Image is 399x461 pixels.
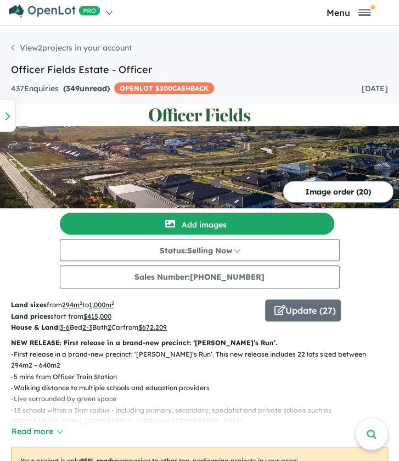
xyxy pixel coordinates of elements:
p: - 18 schools within a 5km radius - including primary, secondary, specialist and private schools s... [11,405,388,427]
img: Officer Fields Estate - Officer Logo [4,108,395,121]
sup: 2 [111,300,114,306]
div: 437 Enquir ies [11,82,214,96]
strong: ( unread) [63,84,110,93]
b: House & Land: [11,323,60,331]
button: Add images [60,213,334,235]
button: Toggle navigation [301,7,396,18]
u: 1,000 m [89,301,114,309]
p: - First release in a brand-new precinct: ‘[PERSON_NAME]’s Run’. This new release includes 22 lots... [11,349,388,371]
p: NEW RELEASE: First release in a brand-new precinct: ‘[PERSON_NAME]’s Run’. [11,337,388,348]
a: View2projects in your account [11,43,132,53]
button: Read more [11,425,63,438]
span: 349 [66,84,80,93]
p: - Live surrounded by green space [11,393,388,404]
img: Openlot PRO Logo White [9,4,100,18]
u: 2 [108,323,111,331]
button: Update (27) [265,299,341,321]
u: 294 m [62,301,82,309]
sup: 2 [80,300,82,306]
button: Image order (20) [283,181,394,203]
p: - Walking distance to multiple schools and education providers [11,382,388,393]
u: $ 415,000 [83,312,111,320]
b: Land sizes [11,301,47,309]
nav: breadcrumb [11,42,388,62]
button: Sales Number:[PHONE_NUMBER] [60,265,340,288]
p: Bed Bath Car from [11,322,257,333]
p: from [11,299,257,310]
u: $ 672,209 [138,323,167,331]
p: start from [11,311,257,322]
u: 2-3 [82,323,92,331]
b: Land prices [11,312,50,320]
span: to [82,301,114,309]
div: [DATE] [362,82,388,96]
button: Status:Selling Now [60,239,340,261]
span: OPENLOT $ 200 CASHBACK [114,82,214,94]
a: Officer Fields Estate - Officer [11,63,152,76]
u: 3-6 [60,323,70,331]
p: - 5 mins from Officer Train Station [11,371,388,382]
